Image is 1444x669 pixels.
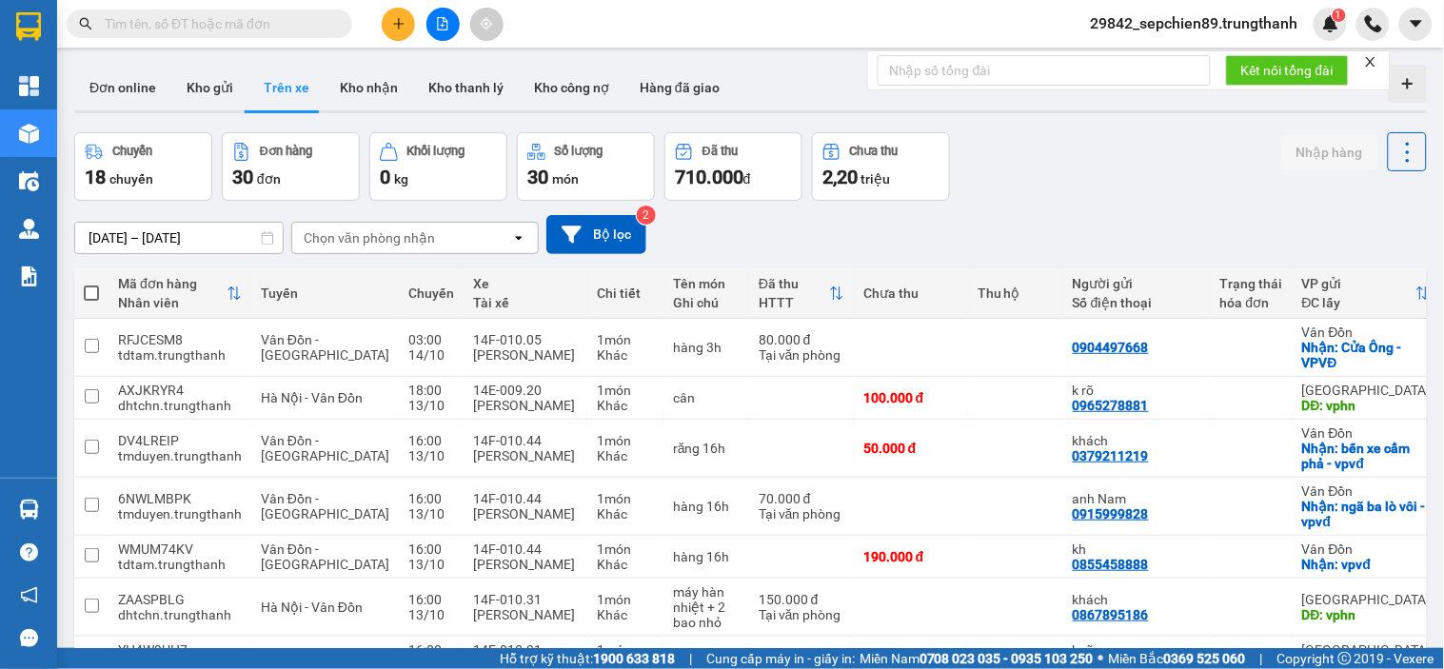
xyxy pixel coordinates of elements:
span: 30 [232,166,253,188]
span: món [552,171,579,187]
div: máy hàn nhiệt + 2 bao nhỏ [673,584,740,630]
div: 14E-009.20 [473,383,578,398]
th: Toggle SortBy [749,268,854,319]
div: [PERSON_NAME] [473,448,578,463]
div: 13/10 [408,398,454,413]
span: question-circle [20,543,38,561]
div: Trạng thái [1220,276,1283,291]
strong: 1900 633 818 [593,651,675,666]
button: Đã thu710.000đ [664,132,802,201]
strong: 0708 023 035 - 0935 103 250 [920,651,1094,666]
span: Cung cấp máy in - giấy in: [706,648,855,669]
div: Vân Đồn [1302,425,1431,441]
div: Nhận: bến xe cẩm phả - vpvđ [1302,441,1431,471]
div: Tại văn phòng [759,347,844,363]
div: 6NWLMBPK [118,491,242,506]
div: hóa đơn [1220,295,1283,310]
div: 03:00 [408,332,454,347]
div: 13/10 [408,607,454,622]
span: Miền Nam [860,648,1094,669]
div: 1 món [597,642,654,658]
span: Vân Đồn - [GEOGRAPHIC_DATA] [261,541,389,572]
button: Chuyến18chuyến [74,132,212,201]
div: Khối lượng [407,145,465,158]
div: hàng 16h [673,499,740,514]
button: Đơn hàng30đơn [222,132,360,201]
span: plus [392,17,406,30]
div: Nhận: vpvđ [1302,557,1431,572]
div: Khác [597,448,654,463]
div: WMUM74KV [118,541,242,557]
sup: 1 [1333,9,1346,22]
span: 29842_sepchien89.trungthanh [1076,11,1314,35]
button: Khối lượng0kg [369,132,507,201]
div: Số điện thoại [1073,295,1201,310]
span: caret-down [1408,15,1425,32]
div: 1 món [597,332,654,347]
div: tmduyen.trungthanh [118,506,242,521]
div: 18:00 [408,383,454,398]
button: aim [470,8,504,41]
div: khách [1073,592,1201,607]
span: kg [394,171,408,187]
th: Toggle SortBy [1293,268,1440,319]
div: Đã thu [702,145,738,158]
div: Chưa thu [850,145,899,158]
div: Chi tiết [597,285,654,301]
div: kh [1073,541,1201,557]
div: 16:00 [408,642,454,658]
div: 16:00 [408,541,454,557]
span: Kết nối tổng đài [1241,60,1334,81]
img: icon-new-feature [1322,15,1339,32]
span: copyright [1338,652,1352,665]
span: Hà Nội - Vân Đồn [261,600,363,615]
div: 0965278881 [1073,398,1149,413]
button: Số lượng30món [517,132,655,201]
div: Mã đơn hàng [118,276,227,291]
svg: open [511,230,526,246]
div: 16:00 [408,433,454,448]
span: 1 [1335,9,1342,22]
button: Nhập hàng [1281,135,1378,169]
div: Người gửi [1073,276,1201,291]
div: dhtchn.trungthanh [118,398,242,413]
div: Đơn hàng [260,145,312,158]
div: Chưa thu [863,285,959,301]
div: 0915999828 [1073,506,1149,521]
div: 13/10 [408,448,454,463]
div: 16:00 [408,491,454,506]
span: | [1260,648,1263,669]
span: ⚪️ [1098,655,1104,662]
button: caret-down [1399,8,1433,41]
div: Khác [597,607,654,622]
span: Miền Bắc [1109,648,1246,669]
div: Tại văn phòng [759,607,844,622]
div: HTTT [759,295,829,310]
div: Tạo kho hàng mới [1389,65,1427,103]
div: 80.000 đ [759,332,844,347]
div: 14/10 [408,347,454,363]
div: Nhận: ngã ba lò vôi - vpvđ [1302,499,1431,529]
div: cân [673,390,740,405]
input: Tìm tên, số ĐT hoặc mã đơn [105,13,329,34]
img: warehouse-icon [19,124,39,144]
div: 1 món [597,383,654,398]
div: Thu hộ [978,285,1054,301]
div: 1 món [597,592,654,607]
div: Đã thu [759,276,829,291]
div: 100.000 đ [863,390,959,405]
div: Tên món [673,276,740,291]
div: 14F-010.44 [473,541,578,557]
div: DĐ: vphn [1302,398,1431,413]
span: file-add [436,17,449,30]
div: tmduyen.trungthanh [118,448,242,463]
img: solution-icon [19,266,39,286]
div: 14F-010.44 [473,433,578,448]
div: răng 16h [673,441,740,456]
img: warehouse-icon [19,500,39,520]
span: Vân Đồn - [GEOGRAPHIC_DATA] [261,491,389,521]
div: [PERSON_NAME] [473,607,578,622]
button: Hàng đã giao [624,65,735,110]
div: Tuyến [261,285,389,301]
div: Xe [473,276,578,291]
